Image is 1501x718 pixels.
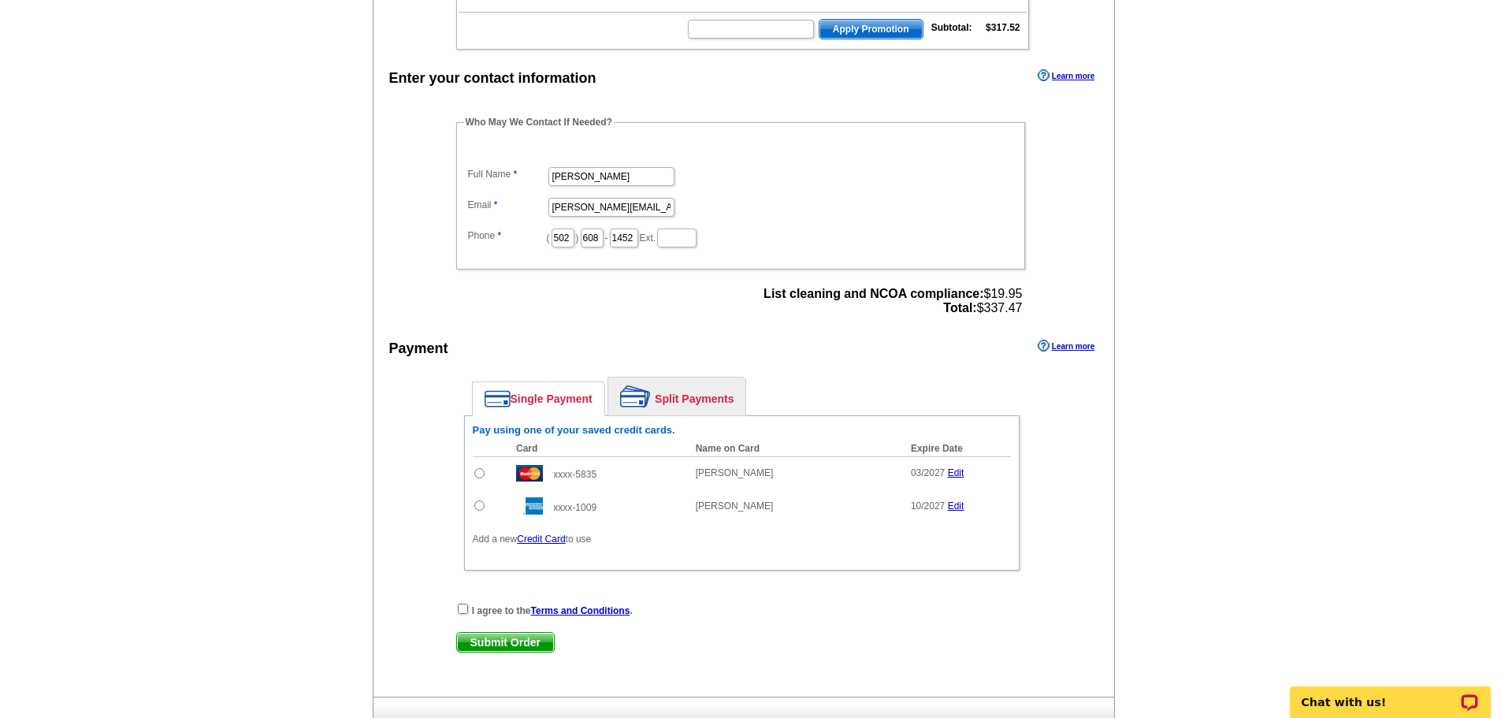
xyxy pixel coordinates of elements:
label: Phone [468,229,547,243]
div: Enter your contact information [389,68,596,89]
a: Terms and Conditions [531,605,630,616]
a: Split Payments [608,378,745,415]
strong: List cleaning and NCOA compliance: [764,287,983,300]
strong: $317.52 [986,22,1020,33]
label: Email [468,198,547,212]
legend: Who May We Contact If Needed? [464,115,614,129]
strong: Total: [943,301,976,314]
iframe: LiveChat chat widget [1280,668,1501,718]
span: [PERSON_NAME] [696,467,774,478]
dd: ( ) - Ext. [464,225,1017,249]
span: xxxx-1009 [553,502,596,513]
th: Expire Date [903,441,1011,457]
a: Learn more [1038,340,1094,352]
th: Card [508,441,688,457]
a: Credit Card [517,534,565,545]
span: [PERSON_NAME] [696,500,774,512]
button: Apply Promotion [819,19,923,39]
a: Edit [948,467,964,478]
strong: Subtotal: [931,22,972,33]
img: amex.gif [516,497,543,515]
img: split-payment.png [620,385,651,407]
span: xxxx-5835 [553,469,596,480]
th: Name on Card [688,441,903,457]
strong: I agree to the . [472,605,633,616]
span: $19.95 $337.47 [764,287,1022,315]
span: Submit Order [457,633,554,652]
a: Single Payment [473,382,604,415]
span: Apply Promotion [819,20,923,39]
span: 03/2027 [911,467,945,478]
span: 10/2027 [911,500,945,512]
a: Learn more [1038,69,1094,82]
p: Add a new to use [473,532,1011,546]
div: Payment [389,338,448,359]
label: Full Name [468,167,547,181]
img: single-payment.png [485,390,511,407]
a: Edit [948,500,964,512]
h6: Pay using one of your saved credit cards. [473,424,1011,437]
img: mast.gif [516,465,543,482]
